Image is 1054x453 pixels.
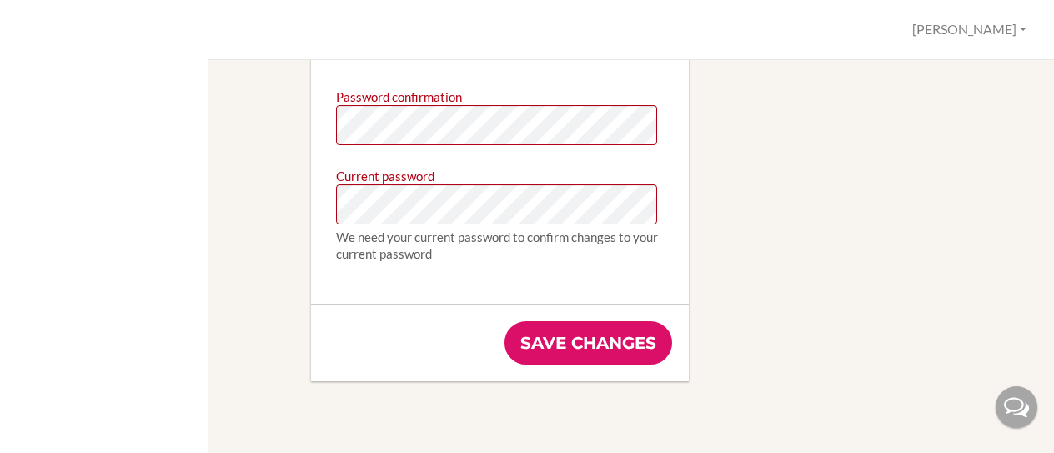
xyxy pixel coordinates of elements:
label: Password confirmation [336,83,462,105]
div: We need your current password to confirm changes to your current password [336,229,664,262]
button: [PERSON_NAME] [905,14,1034,45]
label: Current password [336,162,434,184]
span: Help [38,12,72,27]
input: Save changes [504,321,672,365]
